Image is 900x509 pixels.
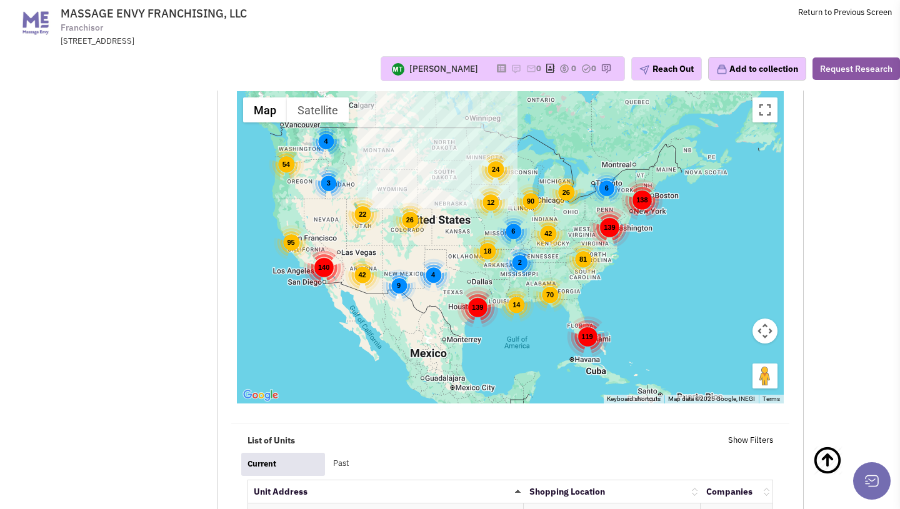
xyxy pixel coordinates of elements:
[639,65,649,75] img: plane.png
[536,63,541,74] span: 0
[798,7,892,17] a: Return to Previous Screen
[590,172,623,205] div: 6
[254,486,307,497] a: Unit Address
[240,387,281,403] img: Google
[61,21,103,34] span: Franchisor
[344,257,379,292] div: 42
[566,242,601,277] div: 81
[409,62,478,75] div: [PERSON_NAME]
[752,97,777,122] button: Toggle fullscreen view
[496,215,529,248] div: 6
[581,64,591,74] img: TaskCount.png
[303,247,344,288] div: 140
[457,287,498,328] div: 139
[668,395,755,402] span: Map data ©2025 Google, INEGI
[728,435,773,447] a: Show Filters
[312,167,345,200] div: 3
[752,363,777,388] button: Drag Pegman onto the map to open Street View
[762,395,780,402] a: Terms (opens in new tab)
[327,452,411,476] a: Past
[532,277,567,312] div: 70
[531,216,566,251] div: 42
[61,6,247,21] span: MASSAGE ENVY FRANCHISING, LLC
[566,316,607,357] div: 119
[345,197,380,232] div: 22
[382,269,415,302] div: 9
[716,64,727,75] img: icon-collection-lavender.png
[268,147,303,182] div: 54
[287,97,349,122] button: Show satellite imagery
[812,57,900,80] button: Request Research
[621,179,662,220] div: 138
[752,319,777,343] button: Map camera controls
[571,63,576,74] span: 0
[416,259,449,292] div: 4
[591,63,596,74] span: 0
[470,234,505,269] div: 18
[559,64,569,74] img: icon-dealamount.png
[247,435,502,446] h4: List of Units
[511,64,521,74] img: icon-note.png
[526,64,536,74] img: icon-email-active-16.png
[513,184,548,219] div: 90
[309,125,342,158] div: 4
[708,57,806,81] button: Add to collection
[273,225,308,260] div: 95
[548,175,583,210] div: 26
[589,207,630,248] div: 139
[503,246,536,279] div: 2
[706,486,752,497] a: Companies
[631,57,702,81] button: Reach Out
[473,185,508,220] div: 12
[601,64,611,74] img: research-icon.png
[241,453,325,477] a: Current
[529,486,605,497] a: Shopping Location
[243,97,287,122] button: Show street map
[607,395,661,403] button: Keyboard shortcuts
[240,387,281,403] a: Open this area in Google Maps (opens a new window)
[392,202,427,237] div: 26
[478,152,513,187] div: 24
[499,287,534,322] div: 14
[61,36,387,47] div: [STREET_ADDRESS]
